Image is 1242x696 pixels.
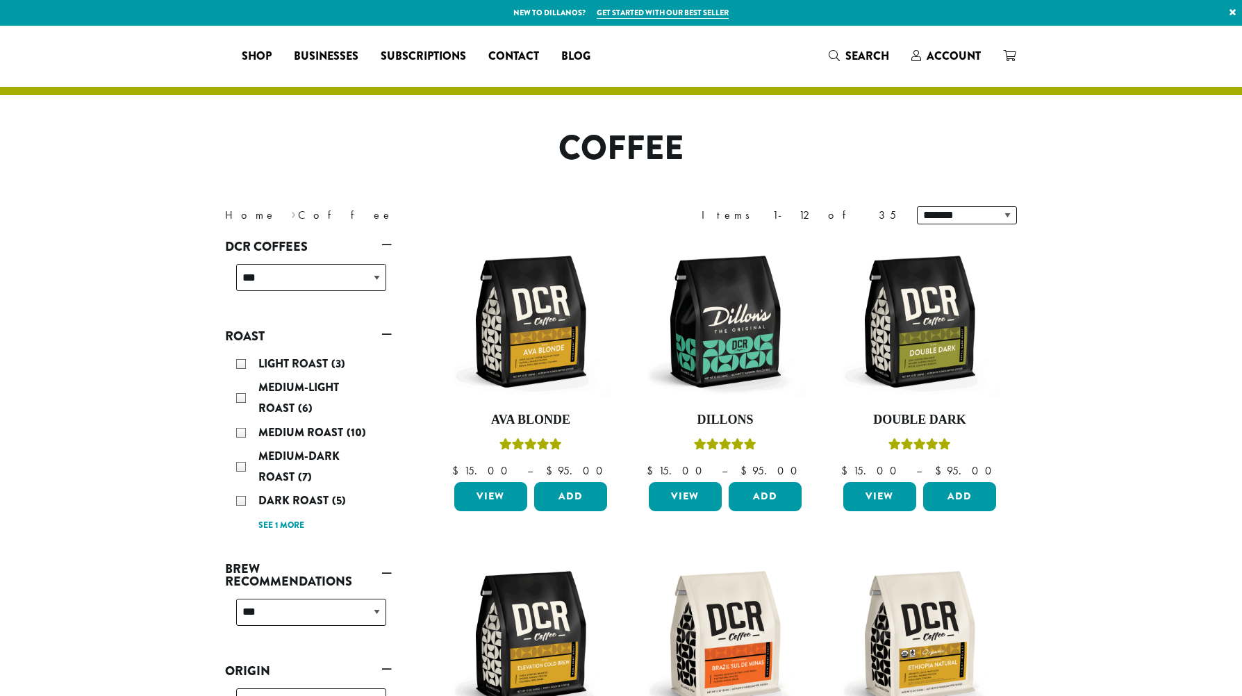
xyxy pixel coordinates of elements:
[647,463,659,478] span: $
[840,242,1000,401] img: DCR-12oz-Double-Dark-Stock-scaled.png
[818,44,900,67] a: Search
[935,463,998,478] bdi: 95.00
[935,463,947,478] span: $
[916,463,922,478] span: –
[645,413,805,428] h4: Dillons
[645,242,805,401] img: DCR-12oz-Dillons-Stock-scaled.png
[225,557,392,593] a: Brew Recommendations
[927,48,981,64] span: Account
[546,463,609,478] bdi: 95.00
[225,348,392,540] div: Roast
[258,356,331,372] span: Light Roast
[258,519,304,533] a: See 1 more
[381,48,466,65] span: Subscriptions
[649,482,722,511] a: View
[840,242,1000,477] a: Double DarkRated 4.50 out of 5
[454,482,527,511] a: View
[888,436,951,457] div: Rated 4.50 out of 5
[845,48,889,64] span: Search
[225,258,392,308] div: DCR Coffees
[294,48,358,65] span: Businesses
[225,324,392,348] a: Roast
[841,463,903,478] bdi: 15.00
[740,463,752,478] span: $
[258,448,340,485] span: Medium-Dark Roast
[298,469,312,485] span: (7)
[225,593,392,643] div: Brew Recommendations
[923,482,996,511] button: Add
[702,207,896,224] div: Items 1-12 of 35
[291,202,296,224] span: ›
[451,242,611,401] img: DCR-12oz-Ava-Blonde-Stock-scaled.png
[332,492,346,508] span: (5)
[840,413,1000,428] h4: Double Dark
[225,659,392,683] a: Origin
[645,242,805,477] a: DillonsRated 5.00 out of 5
[452,463,514,478] bdi: 15.00
[841,463,853,478] span: $
[215,129,1027,169] h1: Coffee
[225,235,392,258] a: DCR Coffees
[258,424,347,440] span: Medium Roast
[258,492,332,508] span: Dark Roast
[231,45,283,67] a: Shop
[451,242,611,477] a: Ava BlondeRated 5.00 out of 5
[242,48,272,65] span: Shop
[331,356,345,372] span: (3)
[546,463,558,478] span: $
[225,207,600,224] nav: Breadcrumb
[488,48,539,65] span: Contact
[729,482,802,511] button: Add
[722,463,727,478] span: –
[298,400,313,416] span: (6)
[258,379,339,416] span: Medium-Light Roast
[843,482,916,511] a: View
[597,7,729,19] a: Get started with our best seller
[561,48,590,65] span: Blog
[451,413,611,428] h4: Ava Blonde
[647,463,709,478] bdi: 15.00
[499,436,562,457] div: Rated 5.00 out of 5
[527,463,533,478] span: –
[225,208,276,222] a: Home
[740,463,804,478] bdi: 95.00
[534,482,607,511] button: Add
[694,436,756,457] div: Rated 5.00 out of 5
[347,424,366,440] span: (10)
[452,463,464,478] span: $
